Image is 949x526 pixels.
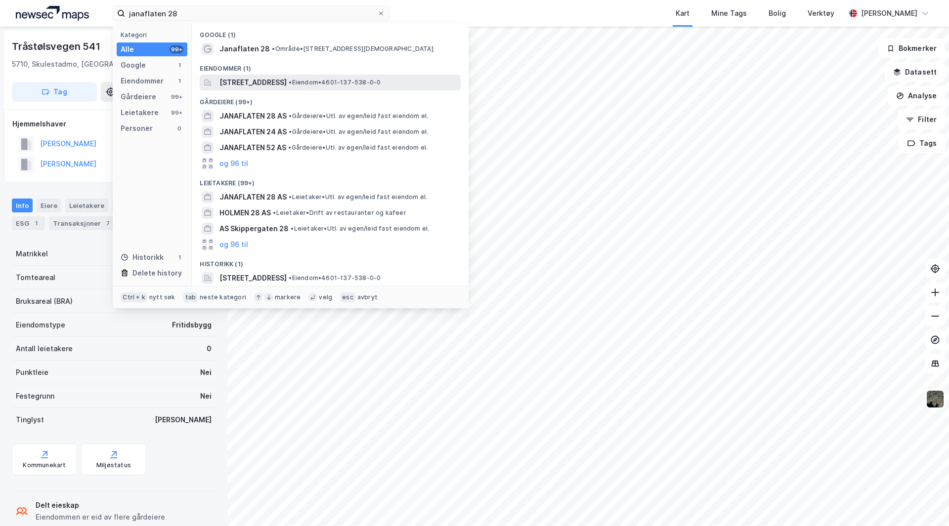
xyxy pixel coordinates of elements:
div: Miljøstatus [96,461,131,469]
div: Delete history [132,267,182,279]
span: • [289,128,292,135]
div: Alle [121,43,134,55]
div: Google [121,59,146,71]
div: Eiendommer [121,75,164,87]
button: Tag [12,82,97,102]
span: Leietaker • Utl. av egen/leid fast eiendom el. [289,193,427,201]
div: Kart [676,7,690,19]
div: nytt søk [149,293,175,301]
div: 1 [175,253,183,261]
span: • [291,225,294,232]
div: Festegrunn [16,390,54,402]
div: Leietakere [121,107,159,119]
button: og 96 til [219,158,248,169]
div: Historikk [121,251,164,263]
div: Verktøy [808,7,834,19]
div: Antall leietakere [16,343,73,355]
span: • [273,209,276,216]
div: Eiendommer (1) [192,57,469,75]
span: • [289,274,292,282]
span: Eiendom • 4601-137-538-0-0 [289,274,381,282]
button: Tags [899,133,945,153]
div: Eiendommen er eid av flere gårdeiere [36,511,165,523]
div: Kommunekart [23,461,66,469]
img: 9k= [926,390,945,408]
div: Leietakere [65,199,108,212]
div: Personer [121,122,153,134]
span: • [289,112,292,120]
div: [PERSON_NAME] [861,7,917,19]
input: Søk på adresse, matrikkel, gårdeiere, leietakere eller personer [125,6,377,21]
div: Punktleie [16,366,48,378]
span: • [289,79,292,86]
button: Filter [898,110,945,129]
div: 1 [175,61,183,69]
div: Datasett [112,199,149,212]
div: 0 [207,343,212,355]
div: Gårdeiere [121,91,156,103]
div: 7 [103,218,113,228]
div: 99+ [170,109,183,117]
button: Datasett [885,62,945,82]
span: [STREET_ADDRESS] [219,272,287,284]
div: Leietakere (99+) [192,171,469,189]
div: avbryt [357,293,378,301]
span: • [289,193,292,201]
div: markere [275,293,301,301]
div: Google (1) [192,23,469,41]
button: og 96 til [219,239,248,250]
div: Kategori [121,31,187,39]
span: Gårdeiere • Utl. av egen/leid fast eiendom el. [288,144,428,152]
span: Janaflaten 28 [219,43,270,55]
div: Transaksjoner [49,216,117,230]
div: Bolig [769,7,786,19]
span: JANAFLATEN 24 AS [219,126,287,138]
div: Eiere [37,199,61,212]
span: HOLMEN 28 AS [219,207,271,219]
span: Gårdeiere • Utl. av egen/leid fast eiendom el. [289,128,428,136]
div: Gårdeiere (99+) [192,90,469,108]
div: neste kategori [200,293,246,301]
span: JANAFLATEN 28 AS [219,110,287,122]
div: 99+ [170,93,183,101]
div: velg [319,293,332,301]
div: Info [12,199,33,212]
div: Mine Tags [711,7,747,19]
div: Historikk (1) [192,252,469,270]
span: JANAFLATEN 28 AS [219,191,287,203]
span: Gårdeiere • Utl. av egen/leid fast eiendom el. [289,112,428,120]
div: Ctrl + k [121,292,147,302]
div: Delt eieskap [36,499,165,511]
div: Matrikkel [16,248,48,260]
span: Område • [STREET_ADDRESS][DEMOGRAPHIC_DATA] [272,45,433,53]
div: 5710, Skulestadmo, [GEOGRAPHIC_DATA] [12,58,153,70]
span: Leietaker • Drift av restauranter og kafeer [273,209,406,217]
div: Hjemmelshaver [12,118,215,130]
span: • [288,144,291,151]
div: ESG [12,216,45,230]
div: Nei [200,366,212,378]
span: Leietaker • Utl. av egen/leid fast eiendom el. [291,225,429,233]
div: 1 [175,77,183,85]
span: AS Skippergaten 28 [219,223,289,235]
span: Eiendom • 4601-137-538-0-0 [289,79,381,86]
div: Bruksareal (BRA) [16,295,73,307]
iframe: Chat Widget [900,479,949,526]
button: Analyse [888,86,945,106]
span: • [272,45,275,52]
div: 99+ [170,45,183,53]
div: tab [183,292,198,302]
div: 0 [175,124,183,132]
span: [STREET_ADDRESS] [219,77,287,88]
div: Tinglyst [16,414,44,426]
div: Eiendomstype [16,319,65,331]
div: Kontrollprogram for chat [900,479,949,526]
div: 1 [31,218,41,228]
div: Tomteareal [16,272,55,283]
span: JANAFLATEN 52 AS [219,142,286,154]
div: esc [340,292,355,302]
img: logo.a4113a55bc3d86da70a041830d287a7e.svg [16,6,89,21]
div: Nei [200,390,212,402]
div: Tråstølsvegen 541 [12,39,102,54]
div: Fritidsbygg [172,319,212,331]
